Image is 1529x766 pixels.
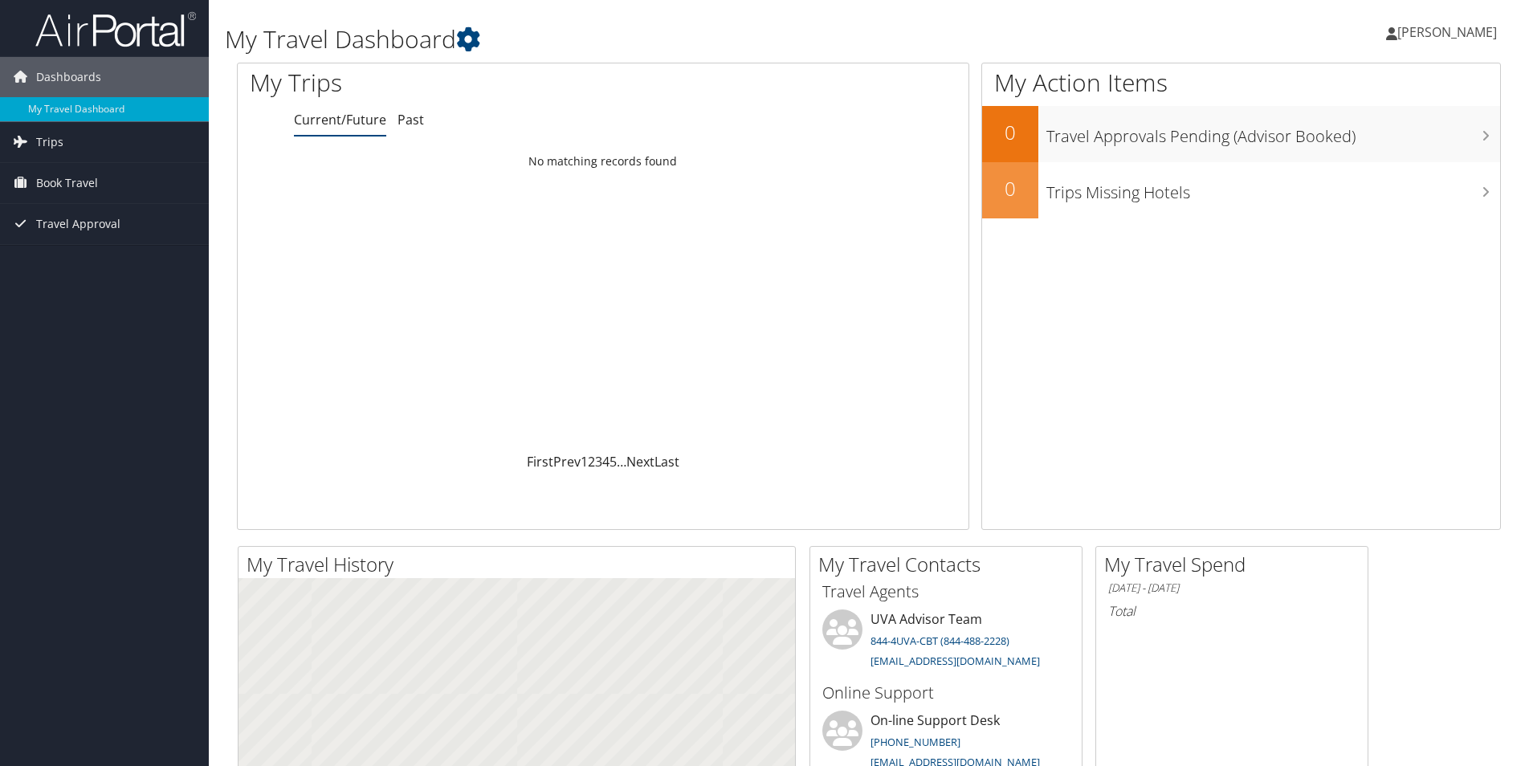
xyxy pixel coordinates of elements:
span: … [617,453,626,471]
h2: My Travel Contacts [818,551,1082,578]
a: First [527,453,553,471]
h2: 0 [982,175,1038,202]
td: No matching records found [238,147,968,176]
h3: Trips Missing Hotels [1046,173,1500,204]
span: Trips [36,122,63,162]
h2: My Travel Spend [1104,551,1368,578]
h3: Travel Agents [822,581,1070,603]
span: [PERSON_NAME] [1397,23,1497,41]
span: Dashboards [36,57,101,97]
a: Last [654,453,679,471]
a: 2 [588,453,595,471]
a: 0Trips Missing Hotels [982,162,1500,218]
a: Prev [553,453,581,471]
a: 1 [581,453,588,471]
h1: My Travel Dashboard [225,22,1083,56]
a: 4 [602,453,610,471]
a: [PHONE_NUMBER] [871,735,960,749]
a: 5 [610,453,617,471]
a: Next [626,453,654,471]
h1: My Action Items [982,66,1500,100]
h6: [DATE] - [DATE] [1108,581,1356,596]
h1: My Trips [250,66,652,100]
a: 3 [595,453,602,471]
a: 0Travel Approvals Pending (Advisor Booked) [982,106,1500,162]
li: UVA Advisor Team [814,609,1078,675]
a: Current/Future [294,111,386,128]
span: Travel Approval [36,204,120,244]
a: [EMAIL_ADDRESS][DOMAIN_NAME] [871,654,1040,668]
h2: 0 [982,119,1038,146]
a: [PERSON_NAME] [1386,8,1513,56]
a: Past [398,111,424,128]
img: airportal-logo.png [35,10,196,48]
h3: Travel Approvals Pending (Advisor Booked) [1046,117,1500,148]
a: 844-4UVA-CBT (844-488-2228) [871,634,1009,648]
h3: Online Support [822,682,1070,704]
span: Book Travel [36,163,98,203]
h6: Total [1108,602,1356,620]
h2: My Travel History [247,551,795,578]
